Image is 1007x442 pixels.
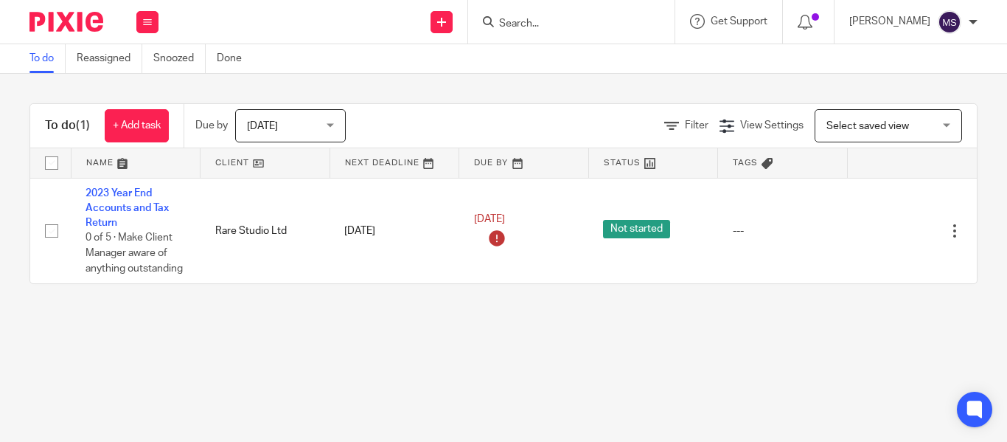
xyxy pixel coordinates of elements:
span: [DATE] [247,121,278,131]
img: Pixie [29,12,103,32]
td: Rare Studio Ltd [201,178,330,283]
span: Select saved view [826,121,909,131]
a: To do [29,44,66,73]
div: --- [733,224,833,238]
span: [DATE] [474,214,505,224]
p: [PERSON_NAME] [849,14,930,29]
a: + Add task [105,109,169,142]
a: Reassigned [77,44,142,73]
span: (1) [76,120,90,131]
a: Snoozed [153,44,206,73]
span: Not started [603,220,670,238]
h1: To do [45,118,90,134]
span: 0 of 5 · Make Client Manager aware of anything outstanding [86,233,183,274]
span: Get Support [711,16,767,27]
a: 2023 Year End Accounts and Tax Return [86,188,169,229]
img: svg%3E [938,10,961,34]
p: Due by [195,118,228,133]
input: Search [498,18,630,31]
span: Filter [685,120,708,131]
a: Done [217,44,253,73]
td: [DATE] [330,178,459,283]
span: Tags [733,159,758,167]
span: View Settings [740,120,804,131]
